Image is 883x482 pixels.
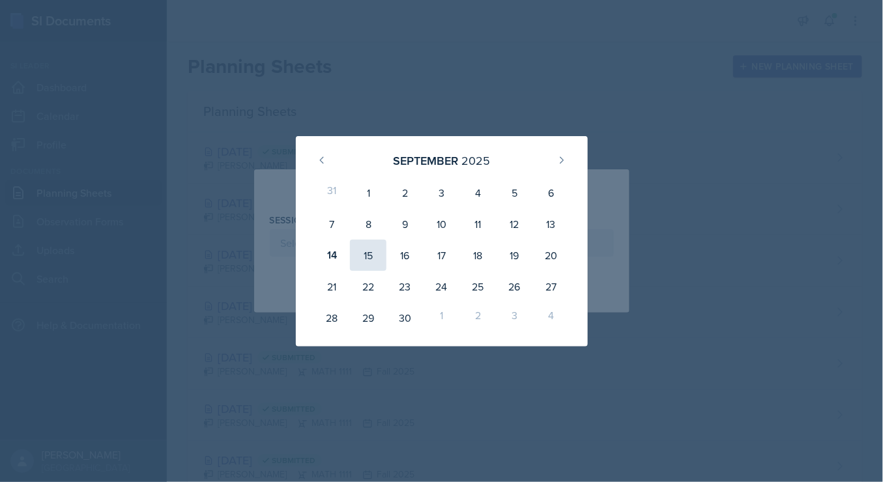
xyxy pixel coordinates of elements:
[386,177,423,208] div: 2
[459,240,496,271] div: 18
[496,302,532,333] div: 3
[393,152,458,169] div: September
[423,271,459,302] div: 24
[314,302,351,333] div: 28
[423,240,459,271] div: 17
[461,152,490,169] div: 2025
[423,302,459,333] div: 1
[496,240,532,271] div: 19
[532,302,569,333] div: 4
[386,240,423,271] div: 16
[386,302,423,333] div: 30
[496,271,532,302] div: 26
[314,208,351,240] div: 7
[423,177,459,208] div: 3
[350,177,386,208] div: 1
[496,177,532,208] div: 5
[314,240,351,271] div: 14
[350,302,386,333] div: 29
[386,208,423,240] div: 9
[350,208,386,240] div: 8
[314,271,351,302] div: 21
[496,208,532,240] div: 12
[350,271,386,302] div: 22
[459,271,496,302] div: 25
[459,302,496,333] div: 2
[459,177,496,208] div: 4
[423,208,459,240] div: 10
[532,271,569,302] div: 27
[532,208,569,240] div: 13
[314,177,351,208] div: 31
[532,177,569,208] div: 6
[459,208,496,240] div: 11
[350,240,386,271] div: 15
[386,271,423,302] div: 23
[532,240,569,271] div: 20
